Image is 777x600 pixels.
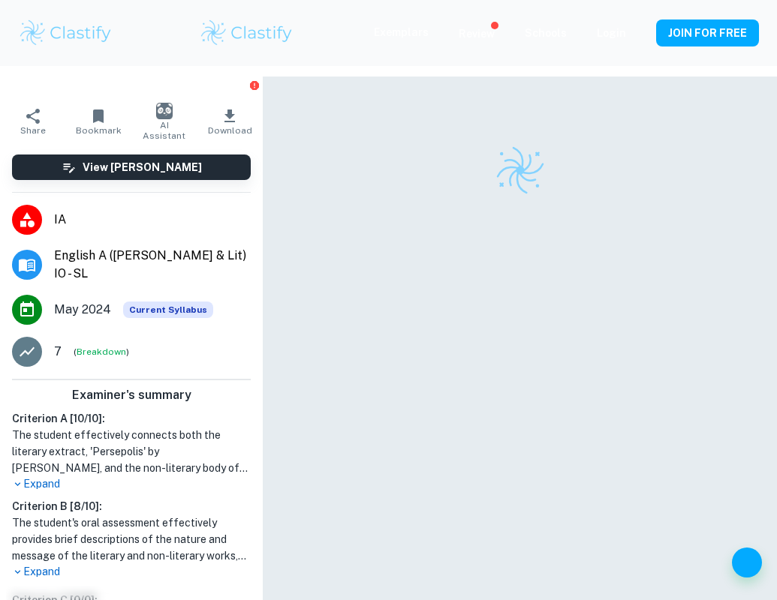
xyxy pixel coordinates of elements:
[12,564,251,580] p: Expand
[123,301,213,318] span: Current Syllabus
[156,103,173,119] img: AI Assistant
[54,343,62,361] p: 7
[732,547,762,577] button: Help and Feedback
[12,498,251,514] h6: Criterion B [ 8 / 10 ]:
[597,27,626,39] a: Login
[18,18,113,48] img: Clastify logo
[208,125,252,136] span: Download
[66,100,132,142] button: Bookmark
[83,159,202,175] h6: View [PERSON_NAME]
[12,427,251,476] h1: The student effectively connects both the literary extract, 'Persepolis' by [PERSON_NAME], and th...
[131,100,197,142] button: AI Assistant
[656,19,759,46] button: JOIN FOR FREE
[199,18,294,48] img: Clastify logo
[6,386,257,404] h6: Examiner's summary
[494,144,547,196] img: Clastify logo
[74,345,129,359] span: ( )
[12,476,251,492] p: Expand
[248,79,260,91] button: Report issue
[374,24,429,40] p: Exemplars
[12,514,251,564] h1: The student's oral assessment effectively provides brief descriptions of the nature and message o...
[140,120,188,141] span: AI Assistant
[54,247,251,283] span: English A ([PERSON_NAME] & Lit) IO - SL
[76,125,122,136] span: Bookmark
[77,345,126,358] button: Breakdown
[12,410,251,427] h6: Criterion A [ 10 / 10 ]:
[54,301,111,319] span: May 2024
[54,211,251,229] span: IA
[197,100,264,142] button: Download
[20,125,46,136] span: Share
[459,25,495,42] p: Review
[12,154,251,180] button: View [PERSON_NAME]
[123,301,213,318] div: This exemplar is based on the current syllabus. Feel free to refer to it for inspiration/ideas wh...
[525,27,567,39] a: Schools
